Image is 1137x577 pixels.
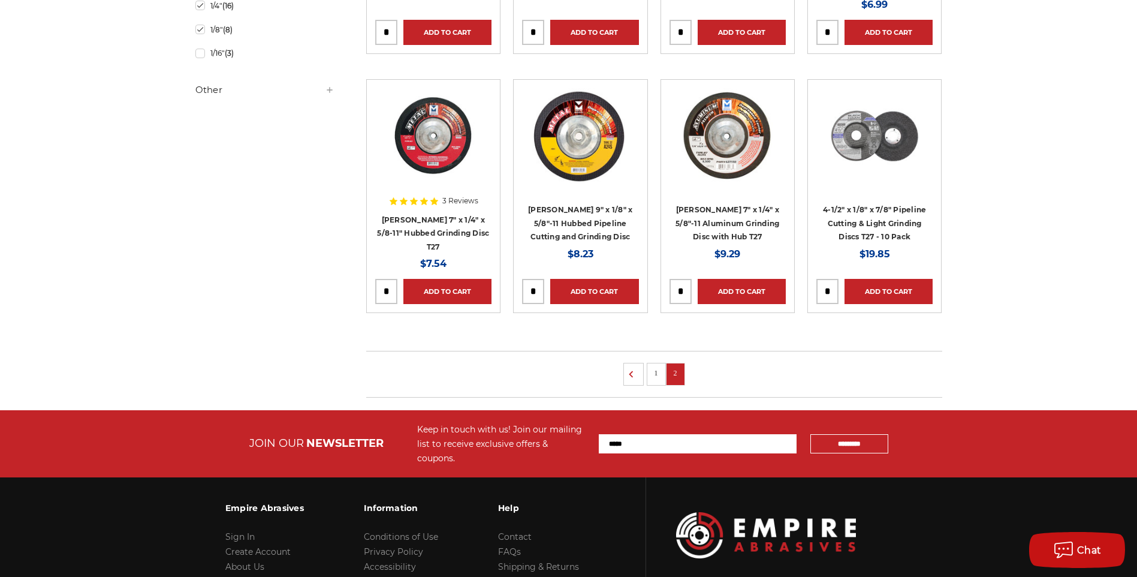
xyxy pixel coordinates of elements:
[420,258,447,269] span: $7.54
[859,248,890,260] span: $19.85
[823,205,926,241] a: 4-1/2" x 1/8" x 7/8" Pipeline Cutting & Light Grinding Discs T27 - 10 Pack
[669,366,681,380] a: 2
[527,88,633,184] img: Mercer 9" x 1/8" x 5/8"-11 Hubbed Cutting and Light Grinding Wheel
[385,88,481,184] img: 7" x 1/4" x 5/8"-11 Grinding Disc with Hub
[714,248,740,260] span: $9.29
[550,20,638,45] a: Add to Cart
[222,1,234,10] span: (16)
[417,422,587,465] div: Keep in touch with us! Join our mailing list to receive exclusive offers & coupons.
[528,205,632,241] a: [PERSON_NAME] 9" x 1/8" x 5/8"-11 Hubbed Pipeline Cutting and Grinding Disc
[498,531,532,542] a: Contact
[225,49,234,58] span: (3)
[403,279,491,304] a: Add to Cart
[675,205,779,241] a: [PERSON_NAME] 7" x 1/4" x 5/8"-11 Aluminum Grinding Disc with Hub T27
[225,546,291,557] a: Create Account
[377,215,489,251] a: [PERSON_NAME] 7" x 1/4" x 5/8-11" Hubbed Grinding Disc T27
[677,88,778,184] img: 7" Aluminum Grinding Wheel with Hub
[364,531,438,542] a: Conditions of Use
[676,512,856,558] img: Empire Abrasives Logo Image
[223,25,233,34] span: (8)
[306,437,384,450] span: NEWSLETTER
[816,88,933,205] a: View of Black Hawk's 4 1/2 inch T27 pipeline disc, showing both front and back of the grinding wh...
[403,20,491,45] a: Add to Cart
[195,83,334,97] h5: Other
[698,20,786,45] a: Add to Cart
[498,546,521,557] a: FAQs
[550,279,638,304] a: Add to Cart
[522,88,638,205] a: Mercer 9" x 1/8" x 5/8"-11 Hubbed Cutting and Light Grinding Wheel
[827,88,922,184] img: View of Black Hawk's 4 1/2 inch T27 pipeline disc, showing both front and back of the grinding wh...
[195,19,334,40] a: 1/8"
[1077,545,1102,556] span: Chat
[249,437,304,450] span: JOIN OUR
[568,248,593,260] span: $8.23
[698,279,786,304] a: Add to Cart
[845,20,933,45] a: Add to Cart
[375,88,491,205] a: 7" x 1/4" x 5/8"-11 Grinding Disc with Hub
[195,43,334,64] a: 1/16"
[498,495,579,521] h3: Help
[364,561,416,572] a: Accessibility
[498,561,579,572] a: Shipping & Returns
[1029,532,1125,568] button: Chat
[364,495,438,521] h3: Information
[364,546,423,557] a: Privacy Policy
[225,561,264,572] a: About Us
[225,495,304,521] h3: Empire Abrasives
[650,366,662,380] a: 1
[225,531,255,542] a: Sign In
[669,88,786,205] a: 7" Aluminum Grinding Wheel with Hub
[845,279,933,304] a: Add to Cart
